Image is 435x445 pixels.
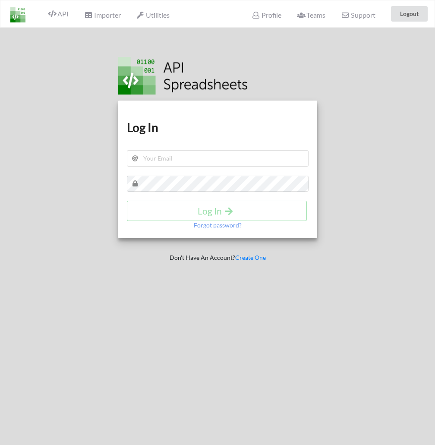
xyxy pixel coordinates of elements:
[84,11,120,19] span: Importer
[118,57,248,95] img: Logo.png
[112,253,323,262] p: Don't Have An Account?
[341,12,375,19] span: Support
[136,11,170,19] span: Utilities
[252,11,281,19] span: Profile
[127,150,309,167] input: Your Email
[10,7,25,22] img: LogoIcon.png
[48,9,69,18] span: API
[194,221,242,230] p: Forgot password?
[297,11,325,19] span: Teams
[391,6,428,22] button: Logout
[235,254,266,261] a: Create One
[127,120,309,135] h1: Log In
